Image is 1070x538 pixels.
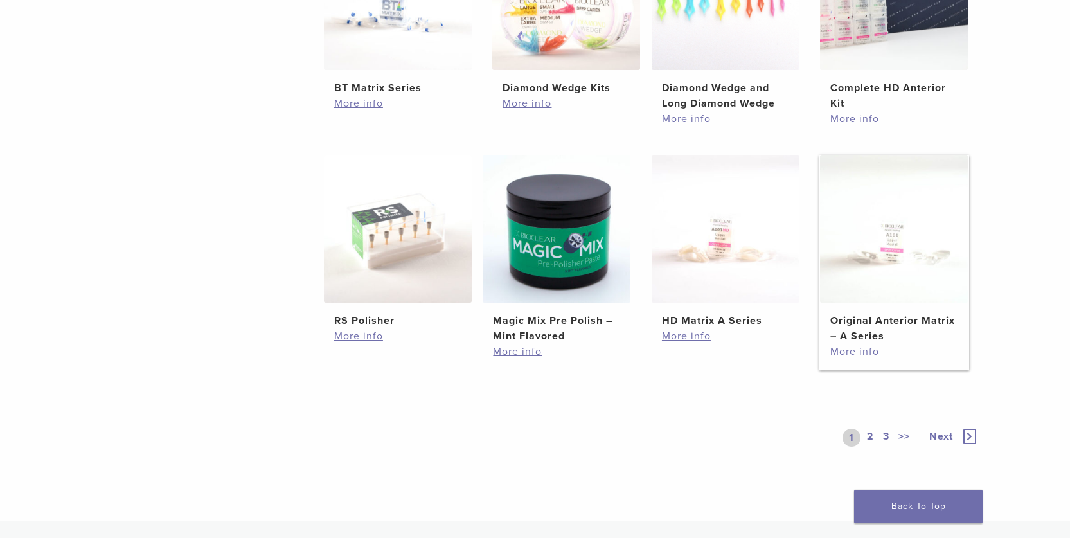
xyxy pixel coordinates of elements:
[662,313,789,328] h2: HD Matrix A Series
[843,429,860,447] a: 1
[819,155,969,344] a: Original Anterior Matrix - A SeriesOriginal Anterior Matrix – A Series
[662,80,789,111] h2: Diamond Wedge and Long Diamond Wedge
[820,155,968,303] img: Original Anterior Matrix - A Series
[493,313,620,344] h2: Magic Mix Pre Polish – Mint Flavored
[334,96,461,111] a: More info
[503,80,630,96] h2: Diamond Wedge Kits
[334,313,461,328] h2: RS Polisher
[929,430,953,443] span: Next
[482,155,632,344] a: Magic Mix Pre Polish - Mint FlavoredMagic Mix Pre Polish – Mint Flavored
[854,490,983,523] a: Back To Top
[324,155,472,303] img: RS Polisher
[493,344,620,359] a: More info
[830,344,958,359] a: More info
[323,155,473,328] a: RS PolisherRS Polisher
[830,313,958,344] h2: Original Anterior Matrix – A Series
[662,111,789,127] a: More info
[503,96,630,111] a: More info
[652,155,799,303] img: HD Matrix A Series
[830,80,958,111] h2: Complete HD Anterior Kit
[830,111,958,127] a: More info
[896,429,913,447] a: >>
[483,155,630,303] img: Magic Mix Pre Polish - Mint Flavored
[651,155,801,328] a: HD Matrix A SeriesHD Matrix A Series
[334,328,461,344] a: More info
[880,429,892,447] a: 3
[864,429,877,447] a: 2
[334,80,461,96] h2: BT Matrix Series
[662,328,789,344] a: More info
